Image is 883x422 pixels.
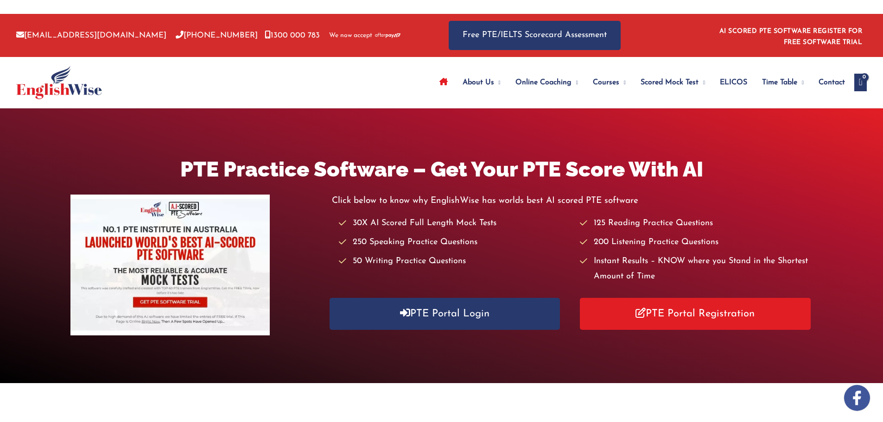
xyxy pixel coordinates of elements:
span: Menu Toggle [619,66,626,99]
span: Online Coaching [515,66,572,99]
span: Menu Toggle [699,66,705,99]
span: Time Table [762,66,797,99]
a: [EMAIL_ADDRESS][DOMAIN_NAME] [16,31,166,39]
p: Click below to know why EnglishWise has worlds best AI scored PTE software [332,193,813,208]
span: We now accept [329,31,372,40]
a: CoursesMenu Toggle [585,66,633,99]
a: 1300 000 783 [265,31,320,39]
img: pte-institute-main [70,195,270,335]
li: 200 Listening Practice Questions [580,235,812,250]
h1: PTE Practice Software – Get Your PTE Score With AI [70,155,812,184]
span: Courses [593,66,619,99]
li: Instant Results – KNOW where you Stand in the Shortest Amount of Time [580,254,812,285]
a: AI SCORED PTE SOFTWARE REGISTER FOR FREE SOFTWARE TRIAL [719,28,863,46]
a: Free PTE/IELTS Scorecard Assessment [449,21,621,50]
li: 250 Speaking Practice Questions [339,235,571,250]
a: PTE Portal Login [330,298,560,330]
img: Afterpay-Logo [375,33,400,38]
a: PTE Portal Registration [580,298,811,330]
span: Scored Mock Test [641,66,699,99]
a: Time TableMenu Toggle [755,66,811,99]
span: About Us [463,66,494,99]
span: ELICOS [720,66,747,99]
a: About UsMenu Toggle [455,66,508,99]
a: [PHONE_NUMBER] [176,31,258,39]
li: 125 Reading Practice Questions [580,216,812,231]
li: 30X AI Scored Full Length Mock Tests [339,216,571,231]
span: Menu Toggle [572,66,578,99]
a: Online CoachingMenu Toggle [508,66,585,99]
a: ELICOS [712,66,755,99]
li: 50 Writing Practice Questions [339,254,571,269]
img: cropped-ew-logo [16,66,102,99]
span: Menu Toggle [797,66,804,99]
nav: Site Navigation: Main Menu [432,66,845,99]
aside: Header Widget 1 [714,20,867,50]
a: View Shopping Cart, empty [854,74,867,91]
img: white-facebook.png [844,385,870,411]
a: Scored Mock TestMenu Toggle [633,66,712,99]
span: Menu Toggle [494,66,501,99]
span: Contact [819,66,845,99]
a: Contact [811,66,845,99]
